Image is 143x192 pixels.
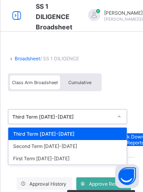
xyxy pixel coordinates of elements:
[89,181,125,187] span: Approve Results
[8,152,127,165] div: First Term [DATE]-[DATE]
[36,2,72,31] span: Class Arm Broadsheet
[68,80,91,85] span: Cumulative
[115,164,139,188] button: Open asap
[8,140,127,152] div: Second Term [DATE]-[DATE]
[12,114,112,120] div: Third Term [DATE]-[DATE]
[40,56,79,61] span: / SS 1 DILIGENCE
[12,80,58,85] span: Class Arm Broadsheet
[29,181,66,187] span: Approval History
[8,128,127,140] div: Third Term [DATE]-[DATE]
[15,56,40,61] a: Broadsheet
